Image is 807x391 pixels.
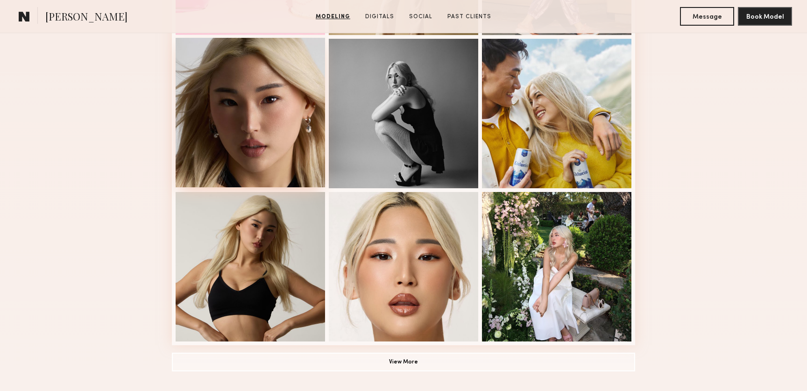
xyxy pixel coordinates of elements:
a: Digitals [361,13,398,21]
button: Book Model [738,7,792,26]
a: Modeling [312,13,354,21]
a: Social [405,13,436,21]
a: Past Clients [444,13,495,21]
a: Book Model [738,12,792,20]
span: [PERSON_NAME] [45,9,127,26]
button: Message [680,7,734,26]
button: View More [172,353,635,371]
